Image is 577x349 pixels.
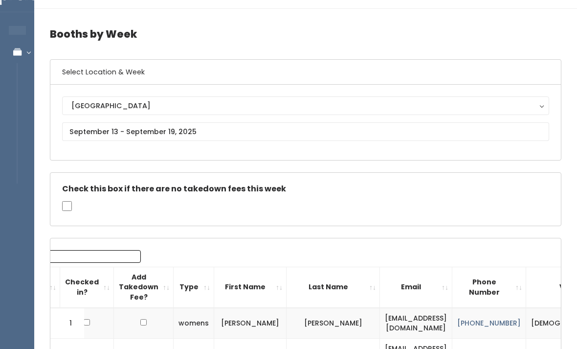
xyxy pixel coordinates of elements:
[457,318,521,328] a: [PHONE_NUMBER]
[214,267,287,307] th: First Name: activate to sort column ascending
[62,96,549,115] button: [GEOGRAPHIC_DATA]
[174,308,214,339] td: womens
[50,308,85,339] td: 1
[16,250,141,263] input: Search:
[287,267,380,307] th: Last Name: activate to sort column ascending
[50,60,561,85] h6: Select Location & Week
[287,308,380,339] td: [PERSON_NAME]
[60,267,114,307] th: Checked in?: activate to sort column ascending
[380,308,452,339] td: [EMAIL_ADDRESS][DOMAIN_NAME]
[114,267,174,307] th: Add Takedown Fee?: activate to sort column ascending
[214,308,287,339] td: [PERSON_NAME]
[62,185,549,193] h5: Check this box if there are no takedown fees this week
[71,100,540,111] div: [GEOGRAPHIC_DATA]
[174,267,214,307] th: Type: activate to sort column ascending
[50,21,561,47] h4: Booths by Week
[380,267,452,307] th: Email: activate to sort column ascending
[62,122,549,141] input: September 13 - September 19, 2025
[452,267,526,307] th: Phone Number: activate to sort column ascending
